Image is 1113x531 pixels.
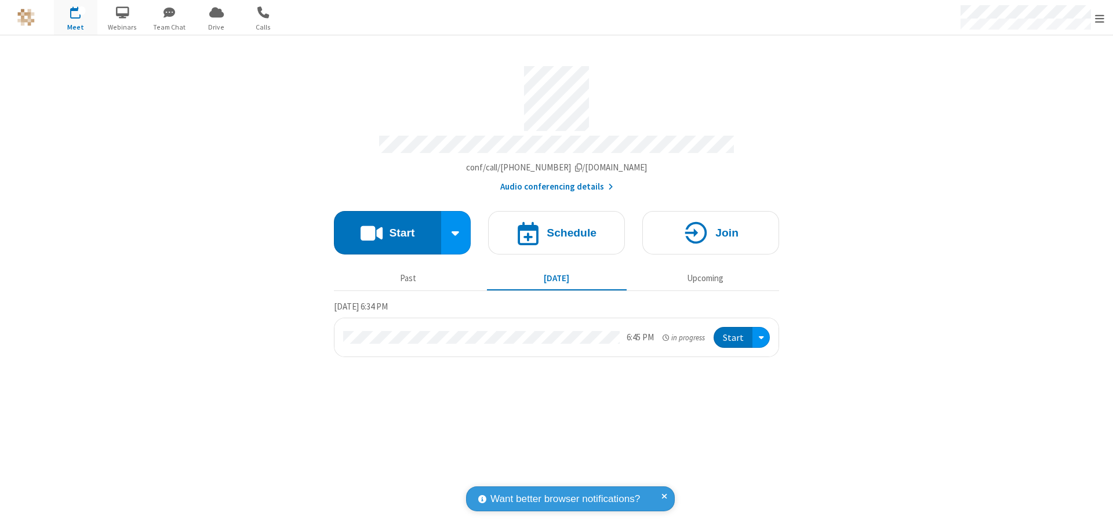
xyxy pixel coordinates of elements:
[627,331,654,344] div: 6:45 PM
[487,267,627,289] button: [DATE]
[663,332,705,343] em: in progress
[488,211,625,254] button: Schedule
[148,22,191,32] span: Team Chat
[334,211,441,254] button: Start
[242,22,285,32] span: Calls
[339,267,478,289] button: Past
[635,267,775,289] button: Upcoming
[17,9,35,26] img: QA Selenium DO NOT DELETE OR CHANGE
[490,492,640,507] span: Want better browser notifications?
[466,162,648,173] span: Copy my meeting room link
[500,180,613,194] button: Audio conferencing details
[334,301,388,312] span: [DATE] 6:34 PM
[54,22,97,32] span: Meet
[466,161,648,174] button: Copy my meeting room linkCopy my meeting room link
[715,227,739,238] h4: Join
[441,211,471,254] div: Start conference options
[547,227,596,238] h4: Schedule
[752,327,770,348] div: Open menu
[389,227,414,238] h4: Start
[78,6,86,15] div: 1
[334,300,779,358] section: Today's Meetings
[714,327,752,348] button: Start
[334,57,779,194] section: Account details
[642,211,779,254] button: Join
[195,22,238,32] span: Drive
[101,22,144,32] span: Webinars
